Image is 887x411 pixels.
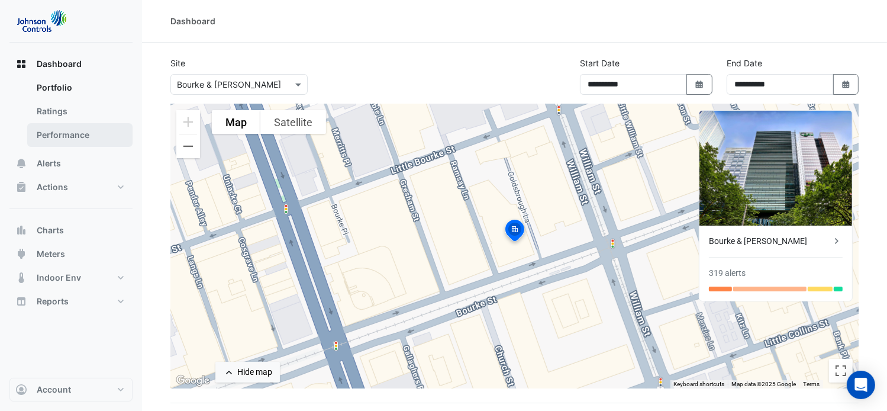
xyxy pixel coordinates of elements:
span: Dashboard [37,58,82,70]
fa-icon: Select Date [841,79,851,89]
img: Company Logo [14,9,67,33]
button: Indoor Env [9,266,133,290]
div: Dashboard [170,15,215,27]
span: Reports [37,296,69,307]
a: Portfolio [27,76,133,99]
div: Bourke & [PERSON_NAME] [709,235,831,248]
fa-icon: Select Date [694,79,705,89]
button: Hide map [215,362,280,383]
div: Open Intercom Messenger [847,371,875,399]
button: Meters [9,242,133,266]
a: Open this area in Google Maps (opens a new window) [173,373,212,388]
button: Charts [9,219,133,242]
span: Actions [37,181,68,193]
app-icon: Indoor Env [15,272,27,284]
button: Zoom in [176,110,200,134]
button: Reports [9,290,133,313]
app-icon: Actions [15,181,27,193]
button: Alerts [9,152,133,175]
button: Show satellite imagery [260,110,326,134]
button: Toggle fullscreen view [829,359,853,383]
button: Zoom out [176,134,200,158]
span: Charts [37,224,64,236]
app-icon: Alerts [15,158,27,169]
label: Site [170,57,185,69]
button: Actions [9,175,133,199]
button: Show street map [212,110,260,134]
span: Indoor Env [37,272,81,284]
img: Bourke & William [699,111,852,226]
div: Dashboard [9,76,133,152]
button: Dashboard [9,52,133,76]
a: Ratings [27,99,133,123]
span: Alerts [37,158,61,169]
img: Google [173,373,212,388]
span: Meters [37,248,65,260]
app-icon: Reports [15,296,27,307]
div: Hide map [237,366,272,378]
button: Account [9,378,133,402]
app-icon: Meters [15,248,27,260]
label: End Date [727,57,762,69]
app-icon: Charts [15,224,27,236]
div: 319 alerts [709,267,746,280]
a: Terms (opens in new tab) [803,381,820,387]
img: site-pin-selected.svg [502,218,528,246]
button: Keyboard shortcuts [673,380,724,388]
label: Start Date [580,57,620,69]
app-icon: Dashboard [15,58,27,70]
a: Performance [27,123,133,147]
span: Map data ©2025 Google [731,381,796,387]
span: Account [37,384,71,396]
